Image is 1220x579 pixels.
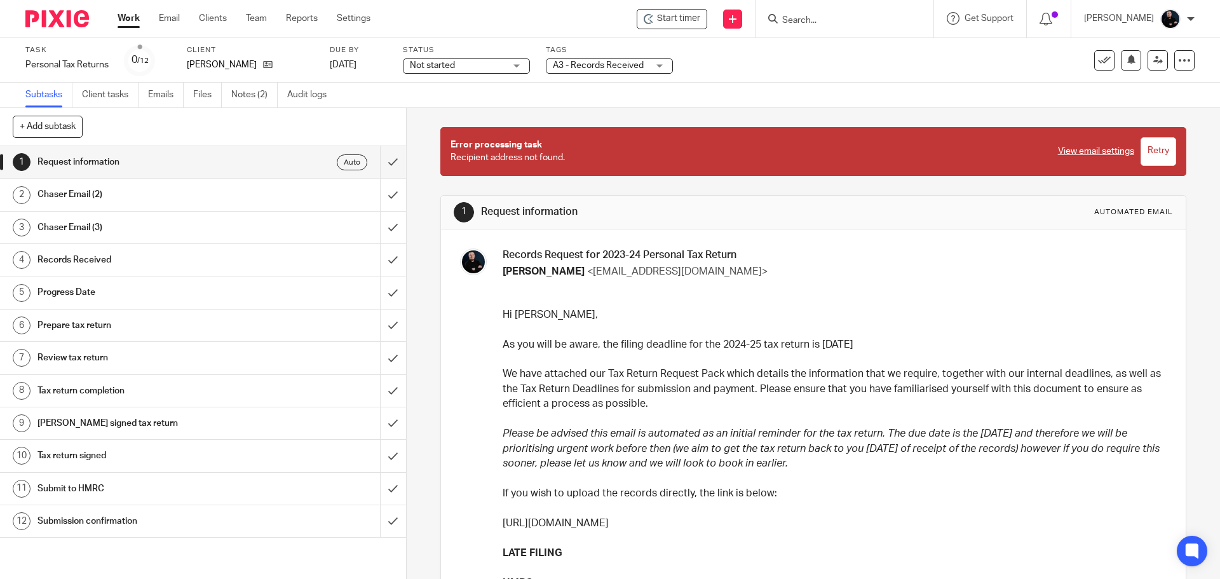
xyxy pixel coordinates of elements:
div: 12 [13,512,30,530]
span: [PERSON_NAME] [503,266,585,276]
a: Reports [286,12,318,25]
span: <[EMAIL_ADDRESS][DOMAIN_NAME]> [587,266,768,276]
div: 7 [13,349,30,367]
p: We have attached our Tax Return Request Pack which details the information that we require, toget... [503,367,1163,411]
div: Automated email [1094,207,1173,217]
a: Files [193,83,222,107]
span: Start timer [657,12,700,25]
a: Audit logs [287,83,336,107]
span: Not started [410,61,455,70]
label: Tags [546,45,673,55]
button: + Add subtask [13,116,83,137]
a: Notes (2) [231,83,278,107]
a: View email settings [1058,145,1134,158]
div: 5 [13,284,30,302]
div: 1 [13,153,30,171]
div: 3 [13,219,30,236]
div: 2 [13,186,30,204]
h1: Progress Date [37,283,257,302]
a: [URL][DOMAIN_NAME] [503,518,609,528]
h1: Chaser Email (3) [37,218,257,237]
a: Team [246,12,267,25]
h1: Review tax return [37,348,257,367]
p: As you will be aware, the filing deadline for the 2024-25 tax return is [DATE] [503,337,1163,352]
span: A3 - Records Received [553,61,644,70]
h1: Submit to HMRC [37,479,257,498]
label: Client [187,45,314,55]
img: Pixie [25,10,89,27]
h1: Tax return completion [37,381,257,400]
h3: Records Request for 2023-24 Personal Tax Return [503,249,1163,262]
span: [DATE] [330,60,356,69]
div: Personal Tax Returns [25,58,109,71]
h1: Request information [481,205,841,219]
p: If you wish to upload the records directly, the link is below: [503,486,1163,501]
div: Josephine Burrows - Personal Tax Returns [637,9,707,29]
img: Headshots%20accounting4everything_Poppy%20Jakes%20Photography-2203.jpg [460,249,487,275]
a: Client tasks [82,83,139,107]
a: Subtasks [25,83,72,107]
p: [PERSON_NAME] [1084,12,1154,25]
h1: Prepare tax return [37,316,257,335]
h1: Records Received [37,250,257,269]
span: Error processing task [451,140,542,149]
h1: Submission confirmation [37,512,257,531]
p: Hi [PERSON_NAME], [503,308,1163,322]
div: 6 [13,317,30,334]
a: Settings [337,12,370,25]
div: 9 [13,414,30,432]
div: 8 [13,382,30,400]
a: Work [118,12,140,25]
p: Recipient address not found. [451,139,1045,165]
span: Get Support [965,14,1013,23]
a: Clients [199,12,227,25]
div: 11 [13,480,30,498]
input: Retry [1141,137,1176,166]
div: Auto [337,154,367,170]
img: Headshots%20accounting4everything_Poppy%20Jakes%20Photography-2203.jpg [1160,9,1181,29]
div: 4 [13,251,30,269]
label: Task [25,45,109,55]
input: Search [781,15,895,27]
label: Due by [330,45,387,55]
p: [PERSON_NAME] [187,58,257,71]
a: Email [159,12,180,25]
h1: [PERSON_NAME] signed tax return [37,414,257,433]
strong: LATE FILING [503,548,562,558]
div: 0 [132,53,149,67]
h1: Tax return signed [37,446,257,465]
div: 10 [13,447,30,465]
label: Status [403,45,530,55]
div: 1 [454,202,474,222]
em: Please be advised this email is automated as an initial reminder for the tax return. The due date... [503,428,1160,468]
a: Emails [148,83,184,107]
h1: Request information [37,153,257,172]
h1: Chaser Email (2) [37,185,257,204]
small: /12 [137,57,149,64]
